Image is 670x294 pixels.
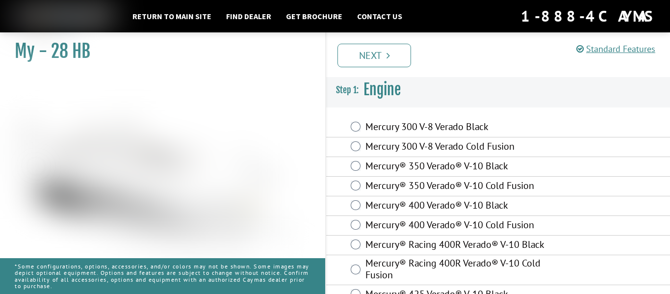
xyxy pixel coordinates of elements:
[15,258,310,294] p: *Some configurations, options, accessories, and/or colors may not be shown. Some images may depic...
[365,239,548,253] label: Mercury® Racing 400R Verado® V-10 Black
[365,199,548,214] label: Mercury® 400 Verado® V-10 Black
[281,10,347,23] a: Get Brochure
[521,5,655,27] div: 1-888-4CAYMAS
[15,40,301,62] h1: My - 28 HB
[576,43,655,54] a: Standard Features
[365,257,548,283] label: Mercury® Racing 400R Verado® V-10 Cold Fusion
[337,44,411,67] a: Next
[335,42,670,67] ul: Pagination
[365,219,548,233] label: Mercury® 400 Verado® V-10 Cold Fusion
[128,10,216,23] a: Return to main site
[15,7,113,26] img: white-logo-c9c8dbefe5ff5ceceb0f0178aa75bf4bb51f6bca0971e226c86eb53dfe498488.png
[221,10,276,23] a: Find Dealer
[365,121,548,135] label: Mercury 300 V-8 Verado Black
[365,180,548,194] label: Mercury® 350 Verado® V-10 Cold Fusion
[365,140,548,155] label: Mercury 300 V-8 Verado Cold Fusion
[326,72,670,108] h3: Engine
[352,10,407,23] a: Contact Us
[365,160,548,174] label: Mercury® 350 Verado® V-10 Black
